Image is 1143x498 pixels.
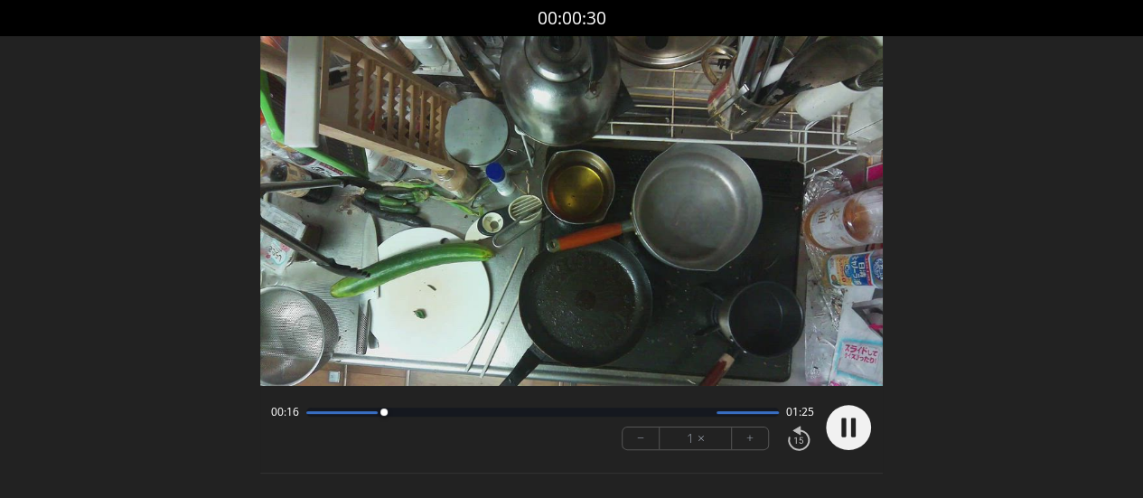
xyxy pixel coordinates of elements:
[660,428,732,449] div: 1 ×
[786,405,814,419] span: 01:25
[623,428,660,449] button: −
[271,405,299,419] span: 00:16
[538,5,606,32] a: 00:00:30
[732,428,768,449] button: +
